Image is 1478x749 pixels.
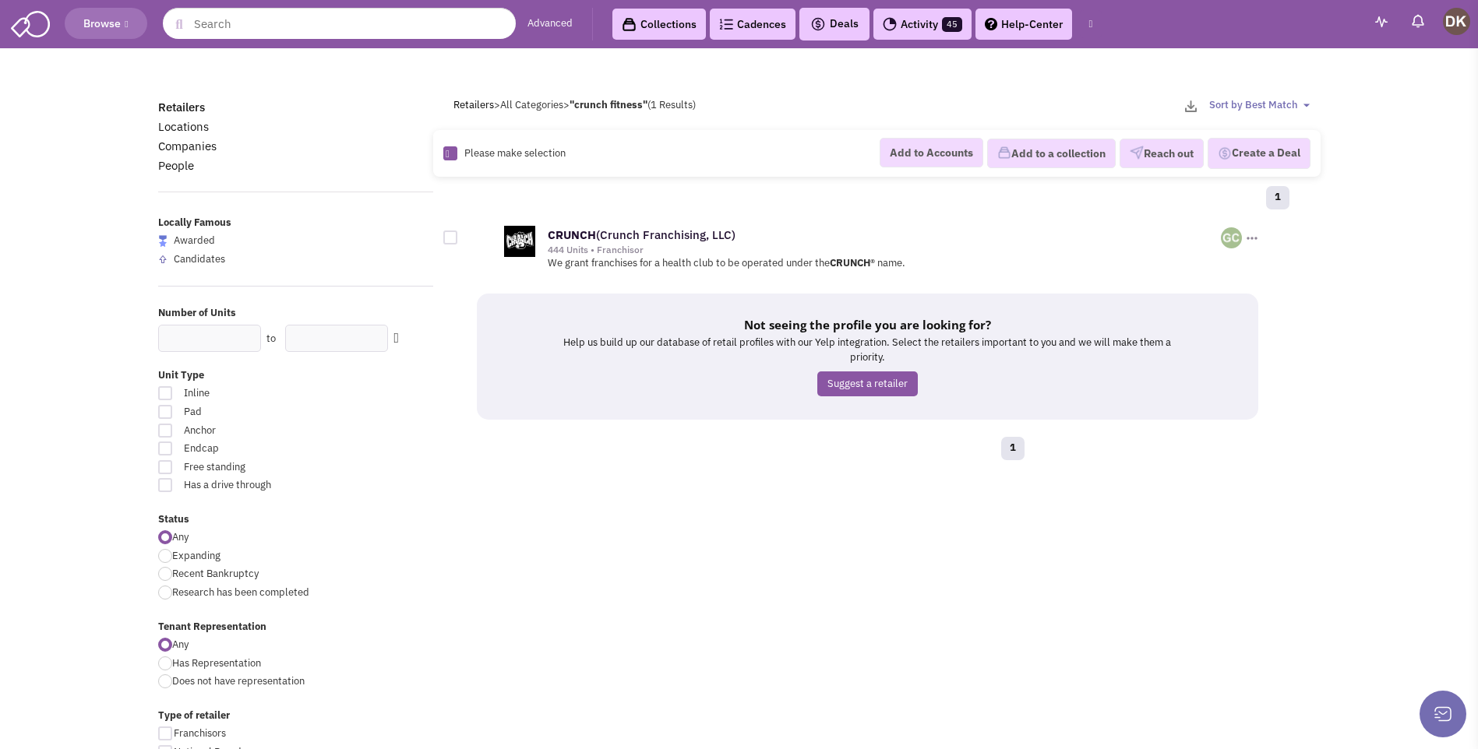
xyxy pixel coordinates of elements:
b: CRUNCH [548,227,596,242]
span: Research has been completed [172,585,309,599]
p: Help us build up our database of retail profiles with our Yelp integration. Select the retailers ... [555,336,1180,364]
a: CRUNCH(Crunch Franchising, LLC) [548,227,735,242]
img: Donnie Keller [1443,8,1470,35]
div: 444 Units • Franchisor [548,244,1222,256]
label: Number of Units [158,306,434,321]
label: to [266,332,276,346]
span: Inline [174,386,347,401]
a: Advanced [527,16,573,31]
label: Locally Famous [158,216,434,230]
span: Browse [81,16,131,30]
a: Retailers [158,100,205,114]
img: 4gsb4SvoTEGolcWcxLFjKw.png [1221,227,1242,248]
span: Pad [174,405,347,420]
span: Does not have representation [172,674,305,687]
a: Cadences [710,9,795,40]
span: Endcap [174,441,347,456]
img: help.png [985,18,997,30]
img: SmartAdmin [11,8,50,37]
span: Anchor [174,424,347,438]
span: 45 [942,17,962,32]
span: Please make selection [464,146,566,160]
a: Collections [612,9,706,40]
label: Unit Type [158,368,434,383]
button: Browse [65,8,147,39]
label: Type of retailer [158,709,434,723]
span: Deals [810,16,859,30]
a: Help-Center [975,9,1072,40]
img: locallyfamous-upvote.png [158,255,168,264]
span: All Categories (1 Results) [500,98,696,111]
a: People [158,158,194,173]
b: "crunch fitness" [570,98,647,111]
img: icon-collection-lavender.png [997,146,1011,160]
a: 1 [1266,186,1289,209]
div: Search Nearby [383,328,408,348]
a: Retailers [453,98,494,111]
img: download-2-24.png [1185,100,1197,112]
span: Free standing [174,460,347,475]
label: Tenant Representation [158,620,434,635]
span: Expanding [172,549,220,562]
span: Recent Bankruptcy [172,567,259,580]
h5: Not seeing the profile you are looking for? [555,317,1180,332]
img: locallyfamous-largeicon.png [158,235,168,247]
label: Status [158,512,434,527]
span: Any [172,638,189,651]
button: Deals [806,14,863,34]
p: We grant franchises for a health club to be operated under the ® name. [548,256,1261,271]
a: Activity45 [873,9,972,40]
span: Any [172,530,189,543]
img: Deal-Dollar.png [1218,145,1232,162]
a: Companies [158,139,217,153]
input: Search [163,8,516,39]
img: icon-collection-lavender-black.svg [622,17,637,32]
b: CRUNCH [830,256,870,269]
button: Reach out [1120,139,1204,168]
a: Locations [158,119,209,134]
img: icon-deals.svg [810,15,826,33]
span: Awarded [174,234,215,247]
img: VectorPaper_Plane.png [1130,146,1144,160]
span: Has Representation [172,656,261,670]
img: Cadences_logo.png [719,19,733,30]
span: Candidates [174,252,225,265]
button: Add to a collection [987,139,1116,168]
a: Suggest a retailer [817,371,918,397]
img: Activity.png [883,17,897,31]
span: Has a drive through [174,478,347,493]
span: > [494,98,500,111]
span: > [563,98,570,111]
img: Rectangle.png [443,146,457,160]
a: 1 [1001,437,1025,460]
span: Franchisors [174,726,226,740]
button: Create a Deal [1208,138,1310,169]
button: Add to Accounts [880,138,983,167]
